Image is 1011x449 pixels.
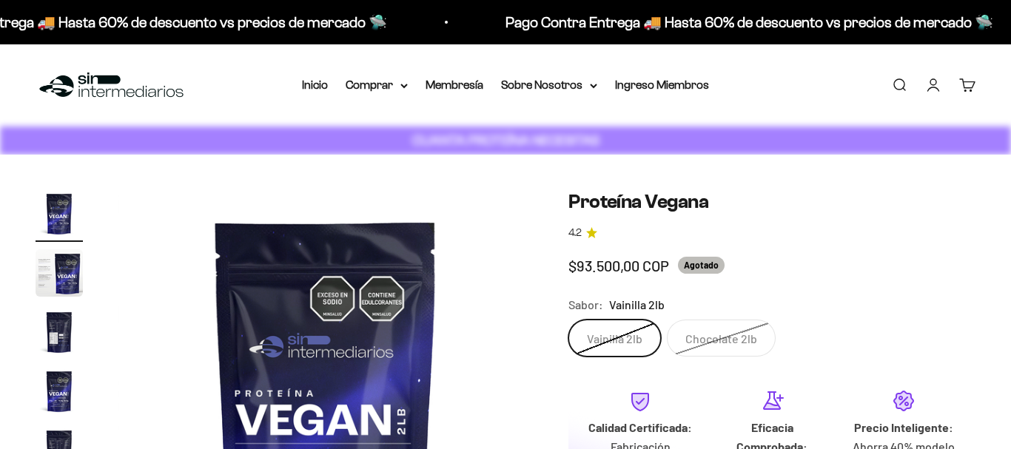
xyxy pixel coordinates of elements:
[302,78,328,91] a: Inicio
[36,190,83,242] button: Ir al artículo 1
[426,78,483,91] a: Membresía
[615,78,709,91] a: Ingreso Miembros
[36,249,83,301] button: Ir al artículo 2
[588,420,692,434] strong: Calidad Certificada:
[501,75,597,95] summary: Sobre Nosotros
[36,368,83,415] img: Proteína Vegana
[346,75,408,95] summary: Comprar
[36,249,83,297] img: Proteína Vegana
[36,190,83,237] img: Proteína Vegana
[568,295,603,314] legend: Sabor:
[609,295,665,314] span: Vainilla 2lb
[36,308,83,360] button: Ir al artículo 3
[36,368,83,419] button: Ir al artículo 4
[568,225,582,241] span: 4.2
[505,10,993,34] p: Pago Contra Entrega 🚚 Hasta 60% de descuento vs precios de mercado 🛸
[854,420,953,434] strong: Precio Inteligente:
[412,132,599,148] strong: CUANTA PROTEÍNA NECESITAS
[568,190,975,213] h1: Proteína Vegana
[568,254,669,277] sale-price: $93.500,00 COP
[36,308,83,356] img: Proteína Vegana
[678,257,725,274] sold-out-badge: Agotado
[568,225,975,241] a: 4.24.2 de 5.0 estrellas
